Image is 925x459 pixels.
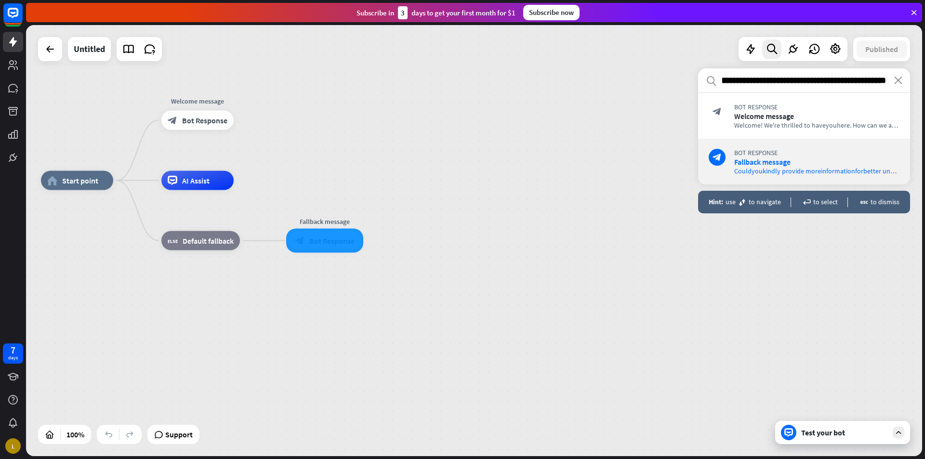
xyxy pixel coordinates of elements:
div: use to navigate [709,198,781,206]
i: block_bot_response [168,116,177,125]
i: move [738,198,746,206]
span: i [821,167,822,175]
a: 7 days [3,343,23,364]
i: block_fallback [168,236,178,246]
button: Published [857,40,907,58]
i: escape [860,198,868,206]
div: 3 [398,6,408,19]
i: home_2 [47,176,57,185]
span: Welcome message [734,111,794,121]
i: block_bot_response [713,153,722,162]
div: to dismiss [858,198,899,206]
span: Start point [62,176,98,185]
div: 100% [64,427,87,442]
div: Welcome message [154,96,241,106]
i: enter [803,198,811,206]
span: Bot Response [734,148,899,157]
div: 7 [11,346,15,354]
div: Subscribe in days to get your first month for $1 [357,6,515,19]
span: for [855,167,863,175]
span: you [752,167,763,175]
span: Fallback message [734,157,791,167]
i: close [894,77,902,84]
span: Default fallback [183,236,234,246]
span: Hint: [709,198,723,206]
div: to select [801,198,838,206]
span: you [826,121,837,130]
span: Bot Response [734,103,899,111]
div: L [5,438,21,454]
button: Open LiveChat chat widget [8,4,37,33]
i: block_bot_response [713,107,722,116]
i: search [706,75,717,86]
span: Support [165,427,193,442]
span: AI Assist [182,176,210,185]
div: Fallback message [281,217,368,226]
div: Subscribe now [523,5,580,20]
div: days [8,354,18,361]
span: Bot Response [182,116,227,125]
div: Untitled [74,37,105,61]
